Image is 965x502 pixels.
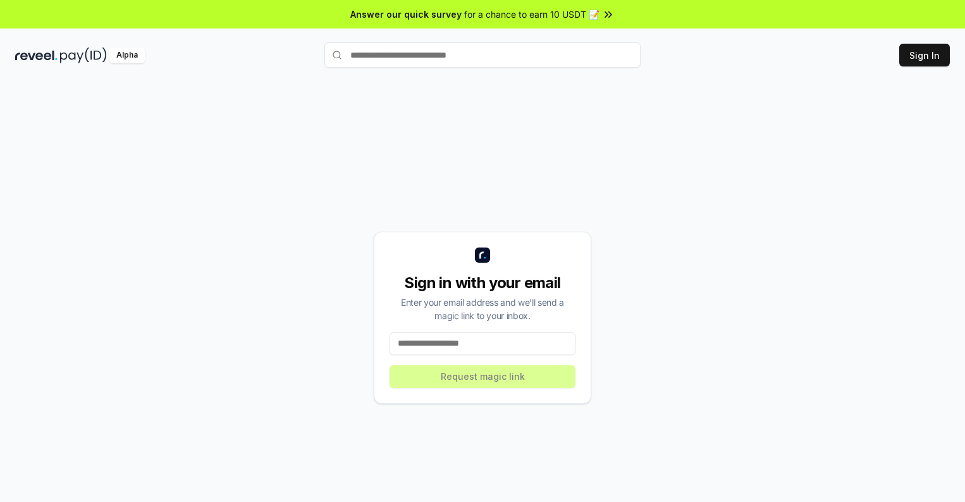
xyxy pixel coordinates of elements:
[475,248,490,263] img: logo_small
[390,296,575,322] div: Enter your email address and we’ll send a magic link to your inbox.
[15,47,58,63] img: reveel_dark
[899,44,950,66] button: Sign In
[464,8,599,21] span: for a chance to earn 10 USDT 📝
[60,47,107,63] img: pay_id
[109,47,145,63] div: Alpha
[350,8,462,21] span: Answer our quick survey
[390,273,575,293] div: Sign in with your email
